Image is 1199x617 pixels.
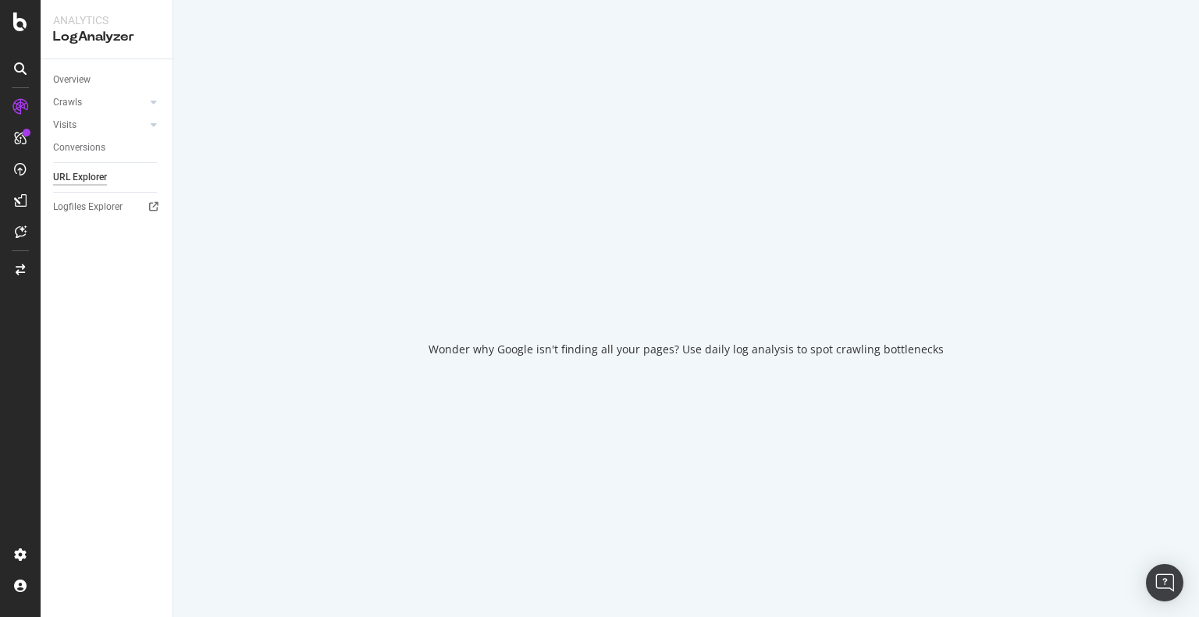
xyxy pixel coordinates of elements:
div: Wonder why Google isn't finding all your pages? Use daily log analysis to spot crawling bottlenecks [429,342,944,357]
a: Logfiles Explorer [53,199,162,215]
div: Conversions [53,140,105,156]
div: Logfiles Explorer [53,199,123,215]
a: Crawls [53,94,146,111]
a: Overview [53,72,162,88]
div: LogAnalyzer [53,28,160,46]
a: Visits [53,117,146,133]
div: Crawls [53,94,82,111]
div: Analytics [53,12,160,28]
a: URL Explorer [53,169,162,186]
div: Visits [53,117,76,133]
a: Conversions [53,140,162,156]
div: Overview [53,72,91,88]
div: animation [630,261,742,317]
div: Open Intercom Messenger [1146,564,1183,601]
div: URL Explorer [53,169,107,186]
